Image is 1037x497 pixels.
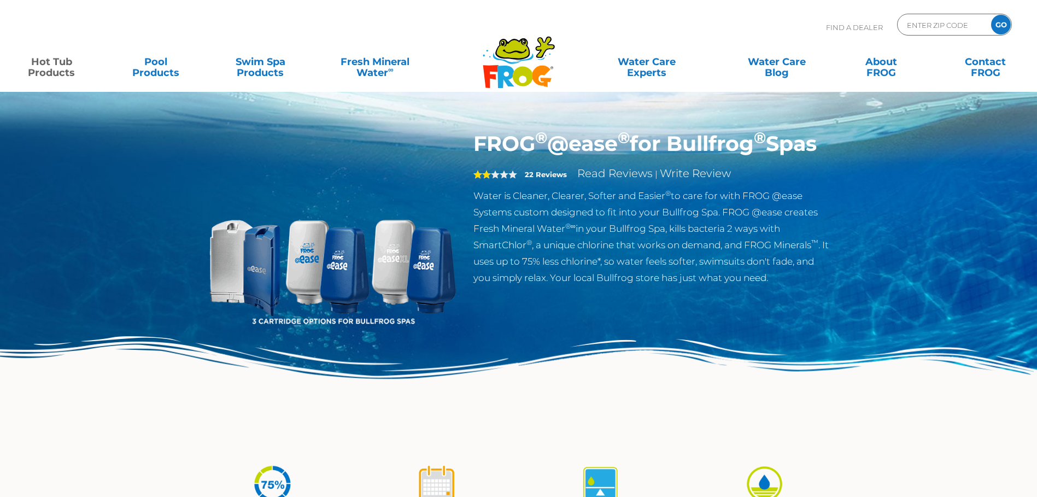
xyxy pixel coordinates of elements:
[665,189,671,197] sup: ®
[473,131,830,156] h1: FROG @ease for Bullfrog Spas
[473,188,830,286] p: Water is Cleaner, Clearer, Softer and Easier to care for with FROG @ease Systems custom designed ...
[991,15,1011,34] input: GO
[477,22,561,89] img: Frog Products Logo
[840,51,922,73] a: AboutFROG
[754,128,766,147] sup: ®
[220,51,301,73] a: Swim SpaProducts
[525,170,567,179] strong: 22 Reviews
[535,128,547,147] sup: ®
[526,238,532,247] sup: ®
[11,51,92,73] a: Hot TubProducts
[811,238,818,247] sup: ™
[655,169,658,179] span: |
[945,51,1026,73] a: ContactFROG
[660,167,731,180] a: Write Review
[565,222,576,230] sup: ®∞
[736,51,817,73] a: Water CareBlog
[324,51,426,73] a: Fresh MineralWater∞
[826,14,883,41] p: Find A Dealer
[577,167,653,180] a: Read Reviews
[388,65,394,74] sup: ∞
[581,51,713,73] a: Water CareExperts
[618,128,630,147] sup: ®
[473,170,491,179] span: 2
[115,51,197,73] a: PoolProducts
[207,131,458,382] img: bullfrog-product-hero.png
